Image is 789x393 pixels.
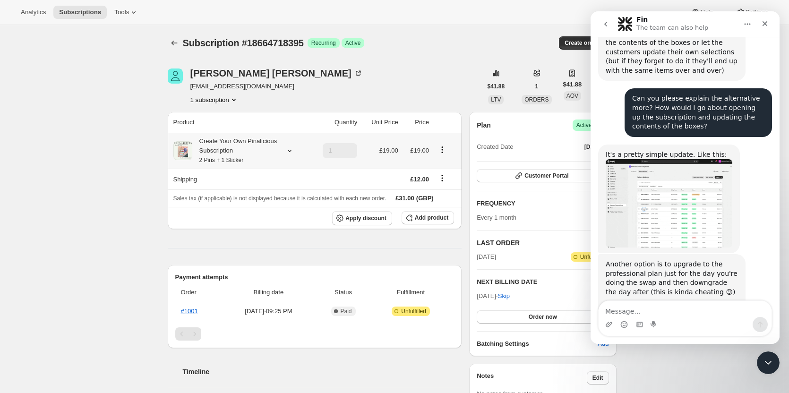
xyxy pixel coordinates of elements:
span: Every 1 month [477,214,516,221]
span: Order now [529,313,557,321]
button: Product actions [190,95,239,104]
span: Billing date [224,288,313,297]
button: Add [592,336,614,351]
button: Settings [730,6,774,19]
a: #1001 [181,308,198,315]
div: Another option is to upgrade to the professional plan just for the day you're doing the swap and ... [8,243,155,342]
button: Apply discount [332,211,392,225]
button: Edit [587,371,609,384]
span: [DATE] · [477,292,510,299]
button: Emoji picker [30,309,37,317]
h2: LAST ORDER [477,238,592,248]
span: Unfulfilled [401,308,426,315]
span: Tools [114,9,129,16]
small: 2 Pins + 1 Sticker [199,157,244,163]
button: Skip [492,289,515,304]
textarea: Message… [8,290,181,306]
span: Apply discount [345,214,386,222]
h2: Plan [477,120,491,130]
button: $41.88 [482,80,511,93]
button: Tools [109,6,144,19]
span: Active [576,120,605,130]
span: $41.88 [563,80,582,89]
span: ORDERS [524,96,549,103]
button: Gif picker [45,309,52,317]
span: Add product [415,214,448,222]
span: Status [319,288,368,297]
span: Customer Portal [524,172,568,179]
span: (GBP) [414,194,434,203]
h2: FREQUENCY [477,199,598,208]
th: Shipping [168,169,310,189]
span: £31.00 [395,195,414,202]
button: Product actions [435,145,450,155]
span: Unfulfilled [580,253,605,261]
span: Create order [565,39,598,47]
th: Quantity [309,112,360,133]
iframe: Intercom live chat [591,11,780,344]
img: product img [173,141,192,160]
span: Subscription #18664718395 [183,38,304,48]
span: Sales tax (if applicable) is not displayed because it is calculated with each new order. [173,195,386,202]
h3: Notes [477,371,587,384]
span: LTV [491,96,501,103]
button: Subscriptions [53,6,107,19]
th: Unit Price [360,112,401,133]
button: Add product [402,211,454,224]
button: Send a message… [162,306,177,321]
button: Start recording [60,309,68,317]
div: Another option is to upgrade to the professional plan just for the day you're doing the swap and ... [15,248,147,285]
nav: Pagination [175,327,455,341]
span: £19.00 [379,147,398,154]
th: Product [168,112,310,133]
span: Skip [498,291,510,301]
span: [DATE] [477,252,496,262]
h2: Payment attempts [175,273,455,282]
div: Brian says… [8,243,181,363]
th: Order [175,282,221,303]
button: Analytics [15,6,51,19]
button: Shipping actions [435,173,450,183]
span: Add [598,339,609,349]
span: Paid [341,308,352,315]
button: Order now [477,310,609,324]
span: [EMAIL_ADDRESS][DOMAIN_NAME] [190,82,363,91]
th: Price [401,112,432,133]
span: AOV [566,93,578,99]
span: [DATE] [584,143,603,151]
span: Subscriptions [59,9,101,16]
span: Active [345,39,361,47]
h2: NEXT BILLING DATE [477,277,598,287]
span: Fulfillment [373,288,448,297]
span: amanda Henderson [168,68,183,84]
span: 1 [535,83,539,90]
span: Settings [746,9,768,16]
button: 1 [530,80,544,93]
span: $41.88 [488,83,505,90]
button: Subscriptions [168,36,181,50]
h2: Timeline [183,367,462,376]
span: £12.00 [410,176,429,183]
h6: Batching Settings [477,339,598,349]
span: Help [700,9,713,16]
iframe: Intercom live chat [757,351,780,374]
span: [DATE] · 09:25 PM [224,307,313,316]
button: Upload attachment [15,309,22,317]
button: Help [685,6,728,19]
div: Create Your Own Pinalicious Subscription [192,137,277,165]
span: Created Date [477,142,513,152]
button: Create order [559,36,604,50]
button: Customer Portal [477,169,609,182]
span: Analytics [21,9,46,16]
